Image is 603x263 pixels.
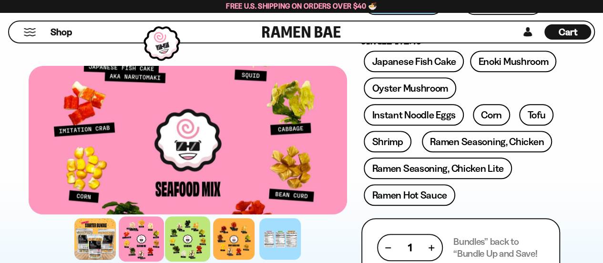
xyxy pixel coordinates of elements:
a: Shrimp [364,131,411,152]
a: Oyster Mushroom [364,77,456,99]
span: 1 [408,242,412,253]
a: Ramen Seasoning, Chicken [422,131,552,152]
p: Bundles” back to “Bundle Up and Save! [453,236,544,260]
button: Mobile Menu Trigger [23,28,36,36]
span: Free U.S. Shipping on Orders over $40 🍜 [226,1,377,11]
a: Tofu [519,104,553,126]
a: Instant Noodle Eggs [364,104,463,126]
a: Corn [473,104,510,126]
a: Enoki Mushroom [470,51,556,72]
a: Ramen Hot Sauce [364,184,455,206]
span: Shop [51,26,72,39]
span: Cart [559,26,577,38]
a: Ramen Seasoning, Chicken Lite [364,158,511,179]
a: Shop [51,24,72,40]
div: Cart [544,21,591,42]
a: Japanese Fish Cake [364,51,464,72]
